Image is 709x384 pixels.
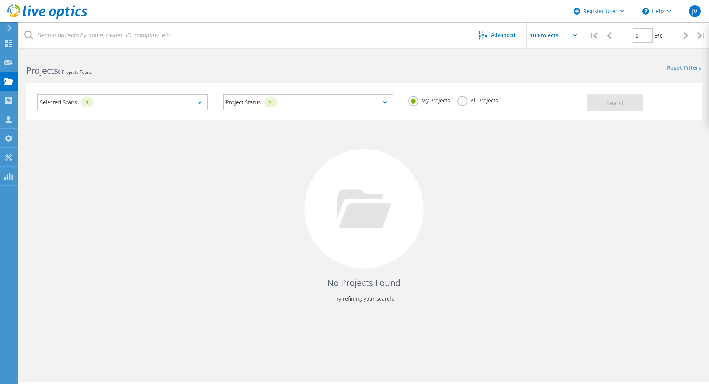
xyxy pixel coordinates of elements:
span: of 0 [655,33,662,39]
div: | [586,22,601,49]
div: Project Status [223,94,394,110]
span: Advanced [491,32,515,38]
label: My Projects [408,96,450,103]
b: Projects [26,64,58,76]
svg: \n [642,8,649,15]
a: Live Optics Dashboard [7,16,87,21]
input: Search projects by name, owner, ID, company, etc [19,22,467,48]
label: All Projects [457,96,498,103]
h4: No Projects Found [33,277,694,289]
span: 0 Projects Found [58,69,92,75]
div: 1 [81,97,93,107]
span: Search [606,99,626,107]
span: JV [692,8,697,14]
div: 1 [264,97,277,107]
div: Selected Scans [37,94,208,110]
button: Search [587,94,643,111]
div: | [694,22,709,49]
a: Reset Filters [667,65,702,72]
p: Try refining your search. [33,293,694,305]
